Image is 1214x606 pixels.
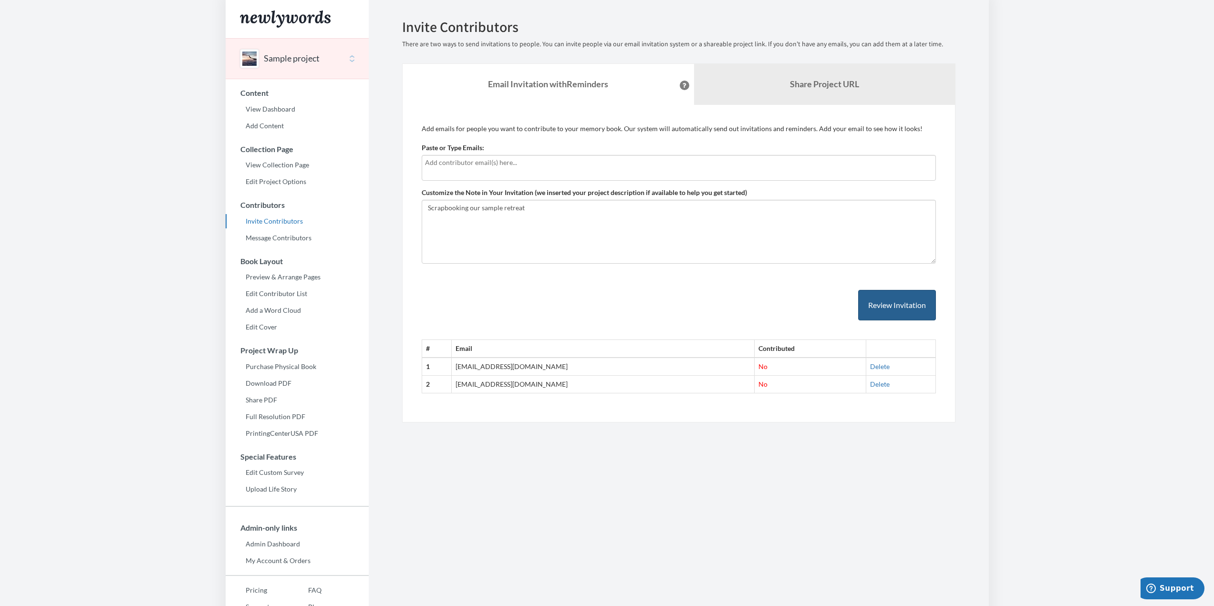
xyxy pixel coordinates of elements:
th: 2 [422,376,452,393]
a: Admin Dashboard [226,537,369,551]
a: Edit Custom Survey [226,465,369,480]
a: My Account & Orders [226,554,369,568]
td: [EMAIL_ADDRESS][DOMAIN_NAME] [452,376,754,393]
th: # [422,340,452,358]
a: Upload Life Story [226,482,369,496]
a: Edit Contributor List [226,287,369,301]
a: Delete [870,380,890,388]
a: Invite Contributors [226,214,369,228]
h3: Project Wrap Up [226,346,369,355]
a: FAQ [288,583,322,597]
a: Download PDF [226,376,369,390]
span: No [758,362,768,370]
a: PrintingCenterUSA PDF [226,426,369,441]
h3: Contributors [226,201,369,209]
h3: Admin-only links [226,524,369,532]
a: Preview & Arrange Pages [226,270,369,284]
th: Email [452,340,754,358]
h3: Collection Page [226,145,369,154]
button: Sample project [264,52,320,65]
b: Share Project URL [790,79,859,89]
h3: Book Layout [226,257,369,266]
button: Review Invitation [858,290,936,321]
a: Delete [870,362,890,370]
p: There are two ways to send invitations to people. You can invite people via our email invitation ... [402,40,955,49]
img: Newlywords logo [240,10,331,28]
a: Add Content [226,119,369,133]
a: Edit Cover [226,320,369,334]
strong: Email Invitation with Reminders [488,79,608,89]
p: Add emails for people you want to contribute to your memory book. Our system will automatically s... [422,124,936,134]
textarea: Scrapbooking our sample retreat [422,200,936,264]
h3: Content [226,89,369,97]
a: Pricing [226,583,288,597]
h2: Invite Contributors [402,19,955,35]
th: Contributed [754,340,866,358]
a: View Dashboard [226,102,369,116]
input: Add contributor email(s) here... [425,157,933,168]
label: Paste or Type Emails: [422,143,484,153]
a: Edit Project Options [226,175,369,189]
td: [EMAIL_ADDRESS][DOMAIN_NAME] [452,358,754,375]
a: Add a Word Cloud [226,303,369,318]
a: View Collection Page [226,158,369,172]
label: Customize the Note in Your Invitation (we inserted your project description if available to help ... [422,188,747,197]
iframe: Opens a widget where you can chat to one of our agents [1141,577,1204,601]
a: Purchase Physical Book [226,359,369,374]
a: Share PDF [226,393,369,407]
a: Full Resolution PDF [226,410,369,424]
th: 1 [422,358,452,375]
a: Message Contributors [226,231,369,245]
h3: Special Features [226,452,369,461]
span: No [758,380,768,388]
